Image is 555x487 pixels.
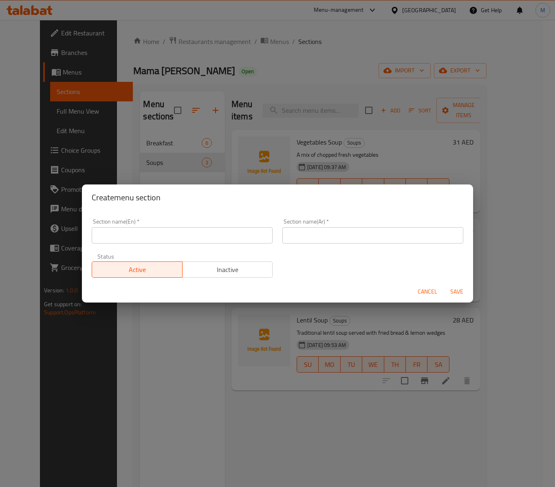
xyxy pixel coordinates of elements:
[182,261,273,278] button: Inactive
[95,264,179,276] span: Active
[186,264,270,276] span: Inactive
[92,227,273,243] input: Please enter section name(en)
[414,284,440,299] button: Cancel
[92,191,463,204] h2: Create menu section
[447,287,467,297] span: Save
[282,227,463,243] input: Please enter section name(ar)
[92,261,183,278] button: Active
[418,287,437,297] span: Cancel
[444,284,470,299] button: Save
